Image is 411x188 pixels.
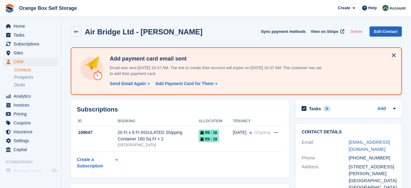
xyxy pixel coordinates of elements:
button: Sync payment methods [261,26,306,37]
span: View on Stripe [311,29,338,35]
img: stora-icon-8386f47178a22dfd0bd8f6a31ec36ba5ce8667c1dd55bd0f319d3a0aa187defe.svg [5,4,14,13]
span: Create [338,5,350,11]
span: Invoices [14,101,50,109]
a: menu [3,49,58,57]
span: Settings [14,136,50,145]
span: Coupons [14,119,50,127]
span: Tasks [14,31,50,39]
a: menu [3,119,58,127]
span: Home [14,22,50,30]
span: Deals [14,82,25,88]
a: Edit Contact [370,26,402,37]
span: [DATE] [233,129,246,136]
span: CRM [14,57,50,66]
span: Subscriptions [14,40,50,48]
button: Delete [348,26,365,37]
a: menu [3,145,58,154]
div: 20 Ft x 8 Ft INSULATED Shipping Container 160 Sq Ft × 2 [118,129,199,142]
span: Storefront [6,159,61,165]
div: 0 [323,106,330,112]
a: View on Stripe [308,26,346,37]
span: Help [368,5,377,11]
th: ID [77,116,118,126]
a: Preview store [51,167,58,175]
a: menu [3,92,58,100]
a: Add [377,105,386,112]
a: Create a Subscription [77,154,118,172]
a: Prospects [14,74,58,80]
th: Allocation [199,116,233,126]
h2: Subscriptions [77,106,283,113]
div: Add Payment Card for Them [155,80,213,87]
span: Insurance [14,127,50,136]
span: Booking Portal [14,167,50,175]
div: [GEOGRAPHIC_DATA] [118,142,199,148]
span: Prospects [14,74,33,80]
a: menu [3,127,58,136]
th: Booking [118,116,199,126]
span: R9 - 18 [199,130,219,136]
span: Analytics [14,92,50,100]
img: Mike [382,5,389,11]
a: menu [3,57,58,66]
a: Deals [14,82,58,88]
span: Sites [14,49,50,57]
div: Email [302,139,349,153]
div: Create a Subscription [77,156,114,169]
div: Phone [302,155,349,162]
div: [GEOGRAPHIC_DATA] [349,177,396,184]
a: menu [3,167,58,175]
a: menu [3,22,58,30]
span: R9 - 19 [199,136,219,142]
a: Add Payment Card for Them [153,80,218,87]
span: Capital [14,145,50,154]
div: Send Email Again [110,80,146,87]
a: menu [3,101,58,109]
a: menu [3,110,58,118]
h4: Add payment card email sent [107,55,322,62]
a: menu [3,31,58,39]
span: Pricing [14,110,50,118]
h2: Tasks [309,106,321,112]
h2: Contact Details [302,130,396,135]
div: 109047 [77,129,118,136]
div: [STREET_ADDRESS][PERSON_NAME] [349,163,396,177]
th: Tenancy [233,116,270,126]
a: menu [3,40,58,48]
span: Account [389,5,405,11]
div: [PHONE_NUMBER] [349,155,396,162]
a: [EMAIL_ADDRESS][DOMAIN_NAME] [349,139,390,152]
img: add-payment-card-4dbda4983b697a7845d177d07a5d71e8a16f1ec00487972de202a45f1e8132f5.svg [79,55,105,81]
h2: Air Bridge Ltd - [PERSON_NAME] [85,28,203,36]
a: menu [3,136,58,145]
a: Orange Box Self Storage [17,3,80,13]
span: Ongoing [254,130,271,135]
a: Contacts [14,67,58,73]
p: Email was sent [DATE] 10:37 AM. The link to create their account will expire on [DATE] 10:37 AM. ... [107,65,322,77]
